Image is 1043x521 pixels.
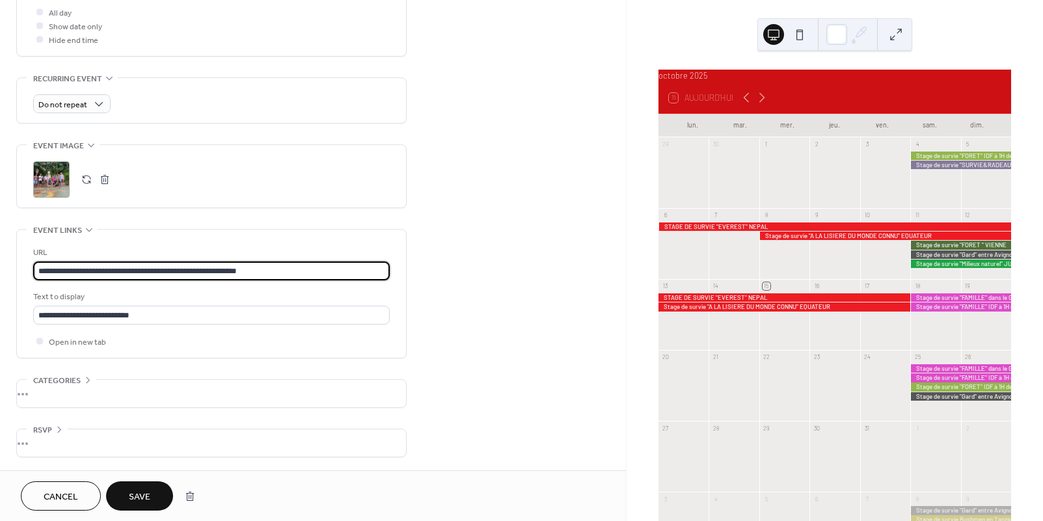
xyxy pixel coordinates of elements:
div: 21 [712,353,720,361]
div: 19 [964,282,971,290]
div: 29 [662,140,670,148]
div: 7 [863,495,871,503]
div: Stage de survie "FAMILLE" dans le GARD [910,293,1011,302]
div: 31 [863,424,871,432]
div: Stage de survie "FAMILLE" IDF à 1H de PARIS [910,302,1011,311]
div: 6 [813,495,820,503]
div: 26 [964,353,971,361]
div: ••• [17,380,406,407]
div: 3 [662,495,670,503]
div: octobre 2025 [658,70,1011,82]
div: 12 [964,211,971,219]
div: jeu. [811,114,858,137]
span: All day [49,7,72,20]
div: Stage de survie "Gard" entre Avignon, Nîmes et les Cévennes [910,506,1011,514]
div: 16 [813,282,820,290]
div: 17 [863,282,871,290]
div: Stage de survie "Gard" entre Avignon, Nîmes et les Cévennes [910,392,1011,401]
div: 29 [763,424,770,432]
div: 14 [712,282,720,290]
button: Save [106,481,173,511]
div: 7 [712,211,720,219]
div: Stage de survie "FAMILLE" IDF à 1H de PARIS [910,373,1011,382]
span: Open in new tab [49,336,106,349]
div: Text to display [33,290,387,304]
div: STAGE DE SURVIE "EVEREST" NEPAL [658,222,1011,231]
div: 28 [712,424,720,432]
div: 24 [863,353,871,361]
div: 2 [964,424,971,432]
div: 8 [914,495,921,503]
div: mar. [716,114,764,137]
div: dim. [953,114,1001,137]
div: 4 [712,495,720,503]
div: 3 [863,140,871,148]
div: 8 [763,211,770,219]
div: 10 [863,211,871,219]
div: 11 [914,211,921,219]
div: 1 [914,424,921,432]
div: 13 [662,282,670,290]
span: Show date only [49,20,102,34]
div: 25 [914,353,921,361]
div: 4 [914,140,921,148]
div: 22 [763,353,770,361]
span: Event links [33,224,82,237]
div: 20 [662,353,670,361]
div: Stage de survie "FORET " VIENNE [910,241,1011,249]
div: ven. [858,114,906,137]
div: Stage de survie "FORET" IDF à 1H de PARIS dans les Yvelines [910,382,1011,391]
div: URL [33,246,387,260]
div: 30 [813,424,820,432]
span: Do not repeat [38,98,87,113]
div: 5 [964,140,971,148]
span: RSVP [33,423,52,437]
div: 18 [914,282,921,290]
div: Stage de survie "A LA LISIERE DU MONDE CONNU" EQUATEUR [658,302,910,311]
div: 9 [813,211,820,219]
div: Stage de survie "FORET" IDF à 1H de PARIS dans les Yvelines [910,152,1011,160]
div: 23 [813,353,820,361]
div: Stage de survie "SURVIE&RADEAU" NIORT [910,161,1011,169]
span: Categories [33,374,81,388]
div: sam. [906,114,953,137]
div: 5 [763,495,770,503]
div: lun. [669,114,716,137]
div: ; [33,161,70,198]
div: 9 [964,495,971,503]
div: Stage de survie "Gard" entre Avignon, Nîmes et les Cévennes [910,250,1011,259]
div: 30 [712,140,720,148]
span: Save [129,490,150,504]
div: mer. [764,114,811,137]
span: Hide end time [49,34,98,47]
div: 6 [662,211,670,219]
span: Recurring event [33,72,102,86]
div: STAGE DE SURVIE "EVEREST" NEPAL [658,293,910,302]
span: Cancel [44,490,78,504]
div: Stage de survie "Milieux naturel" JURA [910,260,1011,268]
button: Cancel [21,481,101,511]
span: Event image [33,139,84,153]
div: 15 [763,282,770,290]
div: 2 [813,140,820,148]
div: Stage de survie "A LA LISIERE DU MONDE CONNU" EQUATEUR [759,232,1011,240]
div: 1 [763,140,770,148]
div: Stage de survie "FAMILLE" dans le GARD [910,364,1011,373]
div: 27 [662,424,670,432]
div: ••• [17,429,406,457]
